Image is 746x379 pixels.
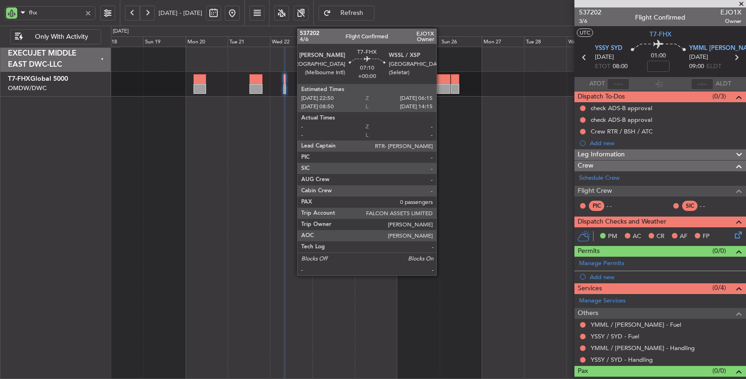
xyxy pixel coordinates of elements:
a: YSSY / SYD - Fuel [591,332,639,340]
span: Only With Activity [25,34,98,40]
span: YSSY SYD [595,44,622,53]
span: Dispatch Checks and Weather [578,217,666,227]
span: 09:00 [689,62,704,71]
span: Leg Information [578,149,625,160]
a: Schedule Crew [579,174,620,183]
div: Sun 19 [143,36,186,48]
span: (0/0) [712,246,726,256]
span: [DATE] - [DATE] [159,9,202,17]
span: (0/4) [712,283,726,293]
a: T7-FHXGlobal 5000 [8,76,68,82]
span: (0/0) [712,366,726,376]
div: Add new [590,273,741,281]
span: FP [703,232,710,241]
span: ATOT [589,79,605,89]
div: check ADS-B approval [591,116,652,124]
button: Refresh [318,6,374,21]
span: Flight Crew [578,186,612,197]
button: Only With Activity [10,29,101,44]
span: Permits [578,246,600,257]
span: T7-FHX [649,29,671,39]
div: [DATE] [113,28,129,35]
span: AF [680,232,687,241]
div: Mon 20 [186,36,228,48]
span: 08:00 [613,62,628,71]
span: AC [633,232,641,241]
div: Flight Confirmed [635,13,685,22]
span: Owner [720,17,741,25]
span: (0/3) [712,91,726,101]
a: YMML / [PERSON_NAME] - Handling [591,344,695,352]
div: - - [607,202,628,210]
div: Thu 23 [312,36,355,48]
a: Manage Permits [579,259,624,268]
a: Manage Services [579,296,626,306]
input: --:-- [607,78,629,90]
span: Refresh [333,10,371,16]
div: Wed 29 [566,36,609,48]
span: 01:00 [651,51,666,61]
span: [DATE] [689,53,708,62]
span: ELDT [706,62,721,71]
span: Pax [578,366,588,377]
span: 3/6 [579,17,601,25]
span: Others [578,308,598,319]
a: YMML / [PERSON_NAME] - Fuel [591,321,681,329]
div: Sat 18 [101,36,143,48]
div: Tue 28 [524,36,566,48]
div: Sun 26 [440,36,482,48]
a: OMDW/DWC [8,84,47,92]
span: EJO1X [720,7,741,17]
div: Mon 27 [482,36,524,48]
div: Crew RTR / BSH / ATC [591,127,653,135]
div: check ADS-B approval [591,104,652,112]
div: Tue 21 [228,36,270,48]
span: [DATE] [595,53,614,62]
div: PIC [589,201,604,211]
button: UTC [577,28,593,37]
span: Services [578,283,602,294]
span: PM [608,232,617,241]
input: A/C (Reg. or Type) [29,6,82,20]
div: Fri 24 [355,36,397,48]
span: Dispatch To-Dos [578,91,625,102]
span: Crew [578,161,594,171]
span: ALDT [716,79,731,89]
span: T7-FHX [8,76,30,82]
div: - - [700,202,721,210]
span: 537202 [579,7,601,17]
span: CR [656,232,664,241]
div: Sat 25 [397,36,440,48]
div: Wed 22 [270,36,312,48]
div: Add new [590,139,741,147]
a: YSSY / SYD - Handling [591,356,653,364]
span: ETOT [595,62,610,71]
div: SIC [682,201,698,211]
